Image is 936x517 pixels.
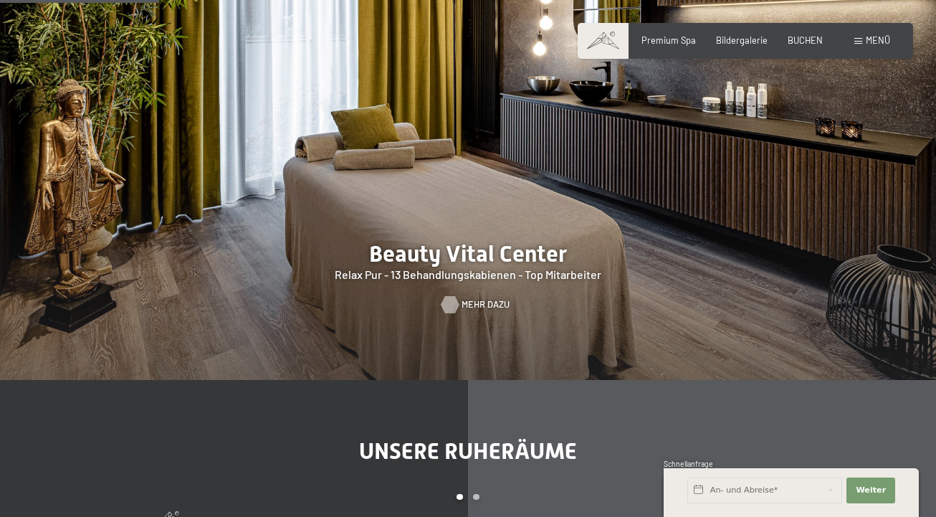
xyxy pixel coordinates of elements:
span: Schnellanfrage [664,460,713,468]
a: Bildergalerie [716,34,768,46]
a: Mehr dazu [441,298,495,311]
span: Menü [866,34,890,46]
div: Carousel Pagination [94,494,842,512]
a: BUCHEN [788,34,823,46]
a: Premium Spa [641,34,696,46]
button: Weiter [846,478,895,503]
span: Mehr dazu [462,298,510,311]
div: Carousel Page 2 [473,494,479,501]
span: Unsere Ruheräume [359,437,577,465]
span: Weiter [856,485,886,496]
div: Carousel Page 1 (Current Slide) [457,494,463,501]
